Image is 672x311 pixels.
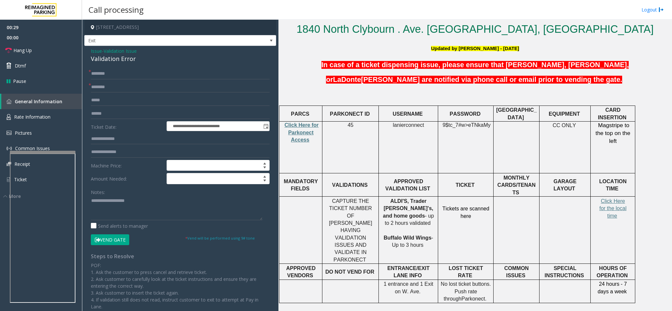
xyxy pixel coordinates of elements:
[262,122,269,131] span: Toggle popup
[91,253,270,260] h4: Steps to Resolve
[260,165,269,171] span: Decrease value
[333,76,361,84] span: LaDonte
[7,131,11,135] img: 'icon'
[496,107,537,120] span: [GEOGRAPHIC_DATA]
[104,48,137,54] span: Validation Issue
[89,121,165,131] label: Ticket Date:
[442,206,489,219] span: Tickets are scanned here
[330,111,370,117] span: PARKONECT ID
[285,123,319,143] a: Click Here for Parkonect Access
[260,179,269,184] span: Decrease value
[361,76,622,84] span: [PERSON_NAME] are notified via phone call or email prior to vending the gate.
[7,177,11,183] img: 'icon'
[442,122,468,128] span: 9$tc_7#w>
[384,281,433,294] span: 1 entrance and 1 Exit on W. Ave.
[598,107,626,120] span: CARD INSERTION
[431,46,435,51] span: U
[91,186,105,196] label: Notes:
[598,281,627,294] span: 24 hours - 7 days a week
[387,265,430,278] span: ENTRANCE/EXIT LANE INFO
[260,173,269,179] span: Increase value
[84,20,276,35] h4: [STREET_ADDRESS]
[504,265,529,278] span: COMMON ISSUES
[468,122,490,128] span: eTNkaMy
[641,6,664,13] a: Logout
[599,199,626,219] a: Click Here for the local time
[7,99,11,104] img: 'icon'
[260,160,269,165] span: Increase value
[7,162,11,166] img: 'icon'
[14,114,51,120] span: Rate Information
[461,296,485,302] span: Parkonect
[553,123,576,128] span: CC ONLY
[13,47,32,54] span: Hang Up
[91,54,270,63] div: Validation Error
[91,223,148,229] label: Send alerts to manager
[325,269,374,275] span: DO NOT VEND FOR
[597,265,628,278] span: HOURS OF OPERATION
[554,179,577,191] span: GARAGE LAYOUT
[91,234,129,245] button: Vend Gate
[321,61,629,84] span: In case of a ticket dispensing issue, please ensure that [PERSON_NAME], [PERSON_NAME], or
[599,179,627,191] span: LOCATION TIME
[85,35,238,46] span: Exit
[296,23,654,35] a: 1840 North Clybourn . Ave. [GEOGRAPHIC_DATA], [GEOGRAPHIC_DATA]
[596,122,630,144] span: Magstripe to the top on the left
[383,198,433,219] span: ALDI'S, Trader [PERSON_NAME]'s, and home goods
[91,48,102,54] span: Issue
[498,175,536,195] span: MONTHLY CARDS/TENANTS
[284,179,318,191] span: MANDATORY FIELDS
[285,122,319,143] span: Click Here for Parkonect Access
[89,160,165,171] label: Machine Price:
[329,198,372,262] span: CAPTURE THE TICKET NUMBER OF [PERSON_NAME] HAVING VALIDATION ISSUES AND VALIDATE IN PARKONEC
[545,265,584,278] span: SPECIAL INSTRUCTIONS
[449,265,483,278] span: LOST TICKET RATE
[384,235,432,241] span: Buffalo Wild Wings
[286,265,316,278] span: APPROVED VENDORS
[450,111,480,117] span: PASSWORD
[13,78,26,85] span: Pause
[7,114,11,120] img: 'icon'
[102,48,137,54] span: -
[15,145,50,151] span: Common Issues
[348,122,354,128] span: 45
[185,236,255,241] small: Vend will be performed using 9# tone
[441,281,491,301] span: No lost ticket buttons. Push rate through
[549,111,580,117] span: EQUIPMENT
[332,182,367,188] span: VALIDATIONS
[7,146,12,151] img: 'icon'
[89,173,165,184] label: Amount Needed:
[385,213,434,226] span: - up to 2 hours validated
[393,122,424,128] span: lanierconnect
[85,2,147,18] h3: Call processing
[363,257,366,262] span: T
[1,94,82,109] a: General Information
[435,46,519,51] span: pdated by [PERSON_NAME] - [DATE]
[456,182,475,188] span: TICKET
[15,98,62,105] span: General Information
[385,179,430,191] span: APPROVED VALIDATION LIST
[659,6,664,13] img: logout
[291,111,309,117] span: PARCS
[3,193,82,200] div: More
[485,296,486,301] span: .
[393,111,423,117] span: USERNAME
[15,62,26,69] span: Dtmf
[15,130,32,136] span: Pictures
